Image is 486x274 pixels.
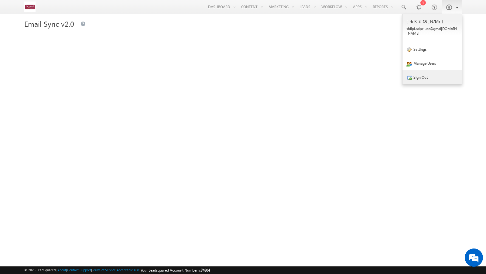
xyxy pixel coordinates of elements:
[141,268,210,272] span: Your Leadsquared Account Number is
[406,26,458,36] p: shilp i.mip c.uat @gmai [DOMAIN_NAME]
[24,19,74,29] span: Email Sync v2.0
[406,19,458,24] p: [PERSON_NAME]
[402,14,462,42] a: [PERSON_NAME] shilpi.mipc.uat@gmai[DOMAIN_NAME]
[402,70,462,84] a: Sign Out
[117,268,140,272] a: Acceptable Use
[24,2,36,12] img: Custom Logo
[402,56,462,70] a: Manage Users
[57,268,66,272] a: About
[92,268,116,272] a: Terms of Service
[402,42,462,56] a: Settings
[201,268,210,272] span: 74804
[67,268,91,272] a: Contact Support
[24,267,210,273] span: © 2025 LeadSquared | | | | |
